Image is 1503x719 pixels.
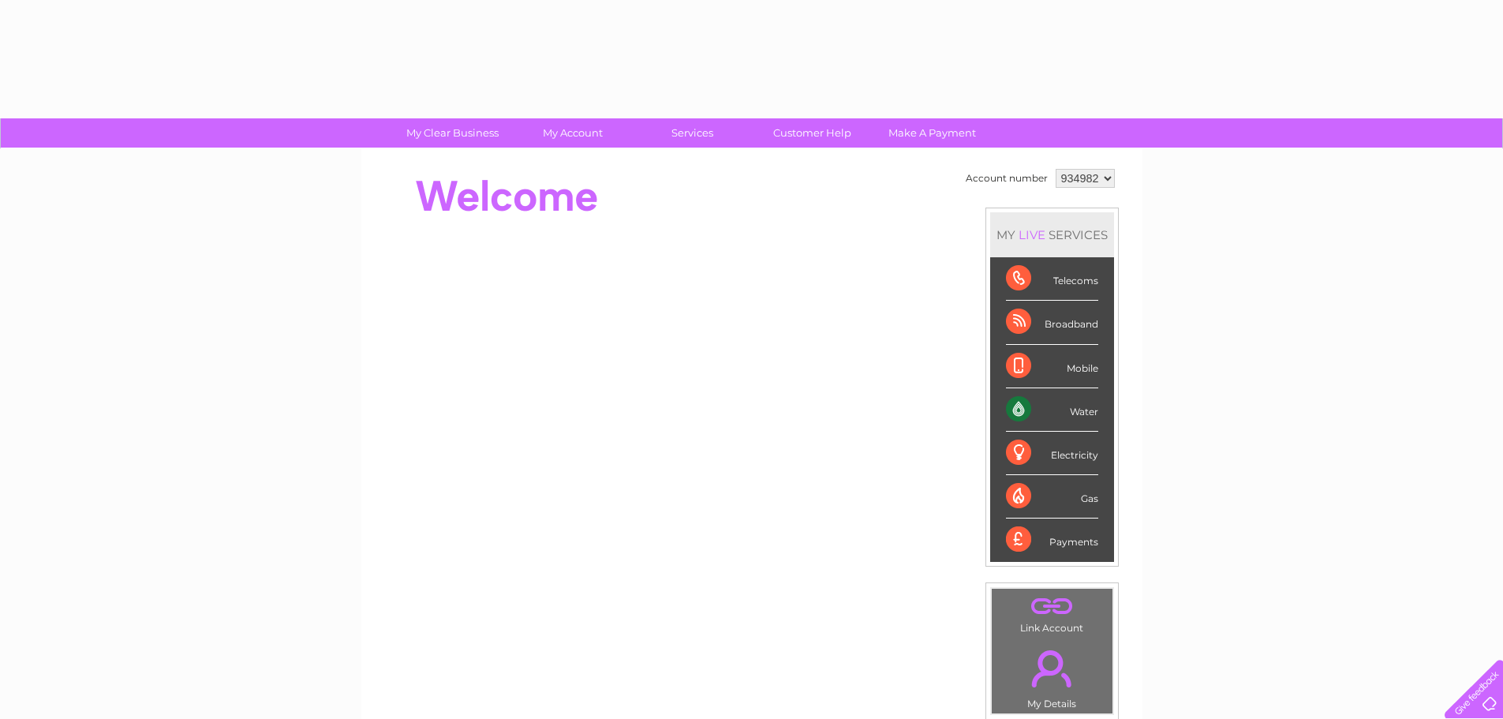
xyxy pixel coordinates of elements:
[507,118,637,148] a: My Account
[1015,227,1049,242] div: LIVE
[867,118,997,148] a: Make A Payment
[1006,345,1098,388] div: Mobile
[991,588,1113,638] td: Link Account
[1006,475,1098,519] div: Gas
[996,593,1109,620] a: .
[387,118,518,148] a: My Clear Business
[991,637,1113,714] td: My Details
[1006,388,1098,432] div: Water
[1006,301,1098,344] div: Broadband
[1006,519,1098,561] div: Payments
[1006,432,1098,475] div: Electricity
[1006,257,1098,301] div: Telecoms
[990,212,1114,257] div: MY SERVICES
[962,165,1052,192] td: Account number
[747,118,877,148] a: Customer Help
[627,118,757,148] a: Services
[996,641,1109,696] a: .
